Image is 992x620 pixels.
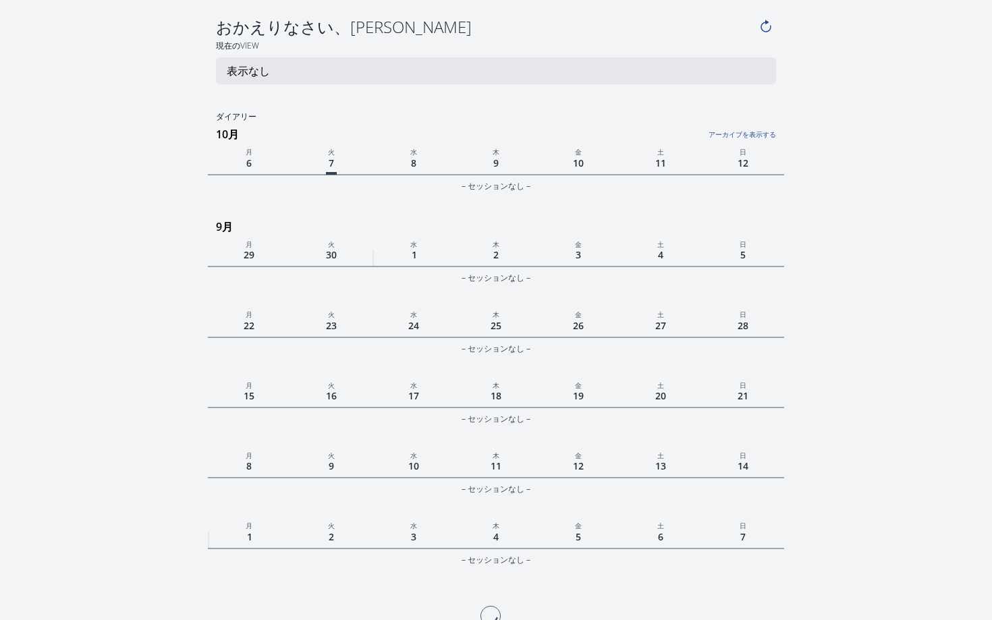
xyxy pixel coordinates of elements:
span: 8 [408,154,419,172]
p: 日 [702,237,784,250]
p: 水 [373,308,455,320]
p: 金 [537,449,619,461]
p: 月 [208,519,290,531]
p: 日 [702,145,784,157]
p: 月 [208,237,290,250]
p: 日 [702,519,784,531]
p: 火 [290,378,373,391]
span: 2 [491,246,501,264]
p: 月 [208,308,290,320]
p: 木 [455,308,537,320]
span: 28 [735,316,751,335]
span: 6 [244,154,254,172]
p: 土 [619,449,702,461]
span: 15 [241,387,257,405]
p: 日 [702,378,784,391]
span: 19 [570,387,586,405]
span: 10 [570,154,586,172]
span: 29 [241,246,257,264]
p: 月 [208,378,290,391]
p: 日 [702,308,784,320]
span: 3 [408,528,419,546]
span: 11 [488,457,504,475]
p: 土 [619,519,702,531]
p: 水 [373,145,455,157]
span: 24 [406,316,422,335]
p: 土 [619,308,702,320]
p: 火 [290,308,373,320]
span: 5 [573,528,584,546]
span: 14 [735,457,751,475]
div: – セッションなし – [208,178,783,194]
p: 土 [619,237,702,250]
p: 木 [455,378,537,391]
p: 金 [537,519,619,531]
p: 金 [537,308,619,320]
span: 12 [570,457,586,475]
span: 27 [653,316,669,335]
p: 金 [537,145,619,157]
span: 13 [653,457,669,475]
span: 8 [244,457,254,475]
span: 16 [323,387,339,405]
div: – セッションなし – [208,341,783,357]
h3: 9月 [216,216,783,237]
span: 20 [653,387,669,405]
h4: おかえりなさい、[PERSON_NAME] [216,16,755,38]
h2: 現在のView [208,40,783,52]
span: 9 [326,457,337,475]
span: 1 [409,246,420,264]
span: 4 [491,528,501,546]
span: 12 [735,154,751,172]
span: 3 [573,246,584,264]
p: 木 [455,519,537,531]
p: 火 [290,237,373,250]
div: – セッションなし – [208,411,783,427]
p: 火 [290,449,373,461]
h2: ダイアリー [208,111,783,123]
p: 火 [290,519,373,531]
span: 30 [323,246,339,264]
div: – セッションなし – [208,270,783,286]
span: 11 [653,154,669,172]
h3: 10月 [216,123,783,145]
p: 日 [702,449,784,461]
p: 火 [290,145,373,157]
a: アーカイブを表示する [584,122,775,140]
p: 木 [455,145,537,157]
p: 表示なし [227,63,270,79]
span: 17 [406,387,422,405]
p: 土 [619,145,702,157]
p: 金 [537,378,619,391]
span: 1 [244,528,255,546]
span: 18 [488,387,504,405]
span: 22 [241,316,257,335]
span: 21 [735,387,751,405]
span: 23 [323,316,339,335]
p: 木 [455,237,537,250]
span: 5 [738,246,748,264]
p: 月 [208,145,290,157]
p: 木 [455,449,537,461]
p: 金 [537,237,619,250]
p: 水 [373,449,455,461]
span: 4 [655,246,666,264]
span: 26 [570,316,586,335]
div: – セッションなし – [208,481,783,497]
p: 水 [373,378,455,391]
span: 2 [326,528,337,546]
span: 25 [488,316,504,335]
span: 10 [406,457,422,475]
span: 7 [326,154,337,175]
p: 月 [208,449,290,461]
span: 9 [491,154,501,172]
p: 水 [373,237,455,250]
p: 水 [373,519,455,531]
p: 土 [619,378,702,391]
span: 7 [738,528,748,546]
span: 6 [655,528,666,546]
